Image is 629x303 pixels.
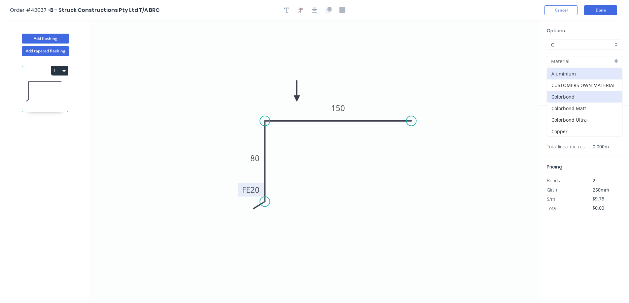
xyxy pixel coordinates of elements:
[22,34,69,44] button: Add flashing
[547,27,565,34] span: Options
[50,6,159,14] span: B - Struck Constructions Pty Ltd T/A BRC
[551,58,613,65] input: Material
[51,66,68,76] button: 1
[547,79,622,91] div: CUSTOMERS OWN MATERIAL
[250,153,260,164] tspan: 80
[547,142,585,151] span: Total lineal metres
[242,184,250,195] tspan: FE
[547,177,560,184] span: Bends
[89,20,540,303] svg: 0
[22,46,69,56] button: Add tapered flashing
[585,142,609,151] span: 0.000m
[547,114,622,126] div: Colorbond Ultra
[10,6,50,14] span: Order #42037 >
[593,187,609,193] span: 250mm
[547,103,622,114] div: Colorbond Matt
[544,5,577,15] button: Cancel
[250,184,260,195] tspan: 20
[331,103,345,113] tspan: 150
[547,205,557,211] span: Total
[547,187,557,193] span: Girth
[547,196,555,202] span: $/m
[547,68,622,79] div: Aluminium
[547,91,622,103] div: Colorbond
[584,5,617,15] button: Done
[593,177,595,184] span: 2
[547,126,622,137] div: Copper
[547,164,562,170] span: Pricing
[551,41,613,48] input: Price level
